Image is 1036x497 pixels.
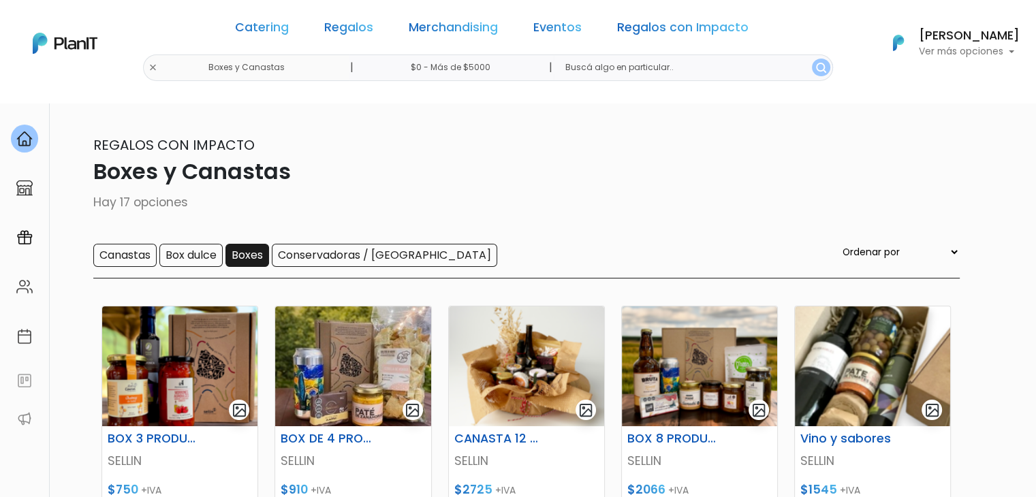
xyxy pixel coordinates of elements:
[875,25,1020,61] button: PlanIt Logo [PERSON_NAME] Ver más opciones
[751,402,767,418] img: gallery-light
[148,63,157,72] img: close-6986928ebcb1d6c9903e3b54e860dbc4d054630f23adef3a32610726dff6a82b.svg
[409,22,498,38] a: Merchandising
[619,432,727,446] h6: BOX 8 PRODUCTOS
[16,328,33,344] img: calendar-87d922413cdce8b2cf7b7f5f62616a5cf9e4887200fb71536465627b3292af00.svg
[446,432,554,446] h6: CANASTA 12 PRODUCTOS
[275,306,430,426] img: thumb_8A3A565E-FF75-4788-8FDD-8C934B6B0ABD.jpeg
[405,402,420,418] img: gallery-light
[627,452,772,470] p: SELLIN
[449,306,604,426] img: thumb_68827b7c88a81_7.png
[33,33,97,54] img: PlanIt Logo
[102,306,257,426] img: thumb_68827517855cd_1.png
[578,402,594,418] img: gallery-light
[622,306,777,426] img: thumb_6882808d94dd4_15.png
[16,411,33,427] img: partners-52edf745621dab592f3b2c58e3bca9d71375a7ef29c3b500c9f145b62cc070d4.svg
[883,28,913,58] img: PlanIt Logo
[324,22,373,38] a: Regalos
[16,278,33,295] img: people-662611757002400ad9ed0e3c099ab2801c6687ba6c219adb57efc949bc21e19d.svg
[108,452,252,470] p: SELLIN
[795,306,950,426] img: thumb_Captura_de_pantalla_2025-08-20_100142.png
[272,244,497,267] input: Conservadoras / [GEOGRAPHIC_DATA]
[668,483,689,497] span: +IVA
[281,452,425,470] p: SELLIN
[70,13,196,39] div: ¿Necesitás ayuda?
[232,402,247,418] img: gallery-light
[816,63,826,73] img: search_button-432b6d5273f82d61273b3651a40e1bd1b912527efae98b1b7a1b2c0702e16a8d.svg
[93,244,157,267] input: Canastas
[533,22,582,38] a: Eventos
[840,483,860,497] span: +IVA
[77,135,960,155] p: Regalos con Impacto
[617,22,749,38] a: Regalos con Impacto
[77,193,960,211] p: Hay 17 opciones
[225,244,269,267] input: Boxes
[454,452,599,470] p: SELLIN
[311,483,331,497] span: +IVA
[272,432,380,446] h6: BOX DE 4 PRODUCTOS
[792,432,900,446] h6: Vino y sabores
[495,483,516,497] span: +IVA
[159,244,223,267] input: Box dulce
[548,59,552,76] p: |
[554,54,832,81] input: Buscá algo en particular..
[924,402,940,418] img: gallery-light
[141,483,161,497] span: +IVA
[77,155,960,188] p: Boxes y Canastas
[235,22,289,38] a: Catering
[349,59,353,76] p: |
[99,432,207,446] h6: BOX 3 PRODUCTOS
[800,452,945,470] p: SELLIN
[16,180,33,196] img: marketplace-4ceaa7011d94191e9ded77b95e3339b90024bf715f7c57f8cf31f2d8c509eaba.svg
[16,131,33,147] img: home-e721727adea9d79c4d83392d1f703f7f8bce08238fde08b1acbfd93340b81755.svg
[16,229,33,246] img: campaigns-02234683943229c281be62815700db0a1741e53638e28bf9629b52c665b00959.svg
[16,372,33,389] img: feedback-78b5a0c8f98aac82b08bfc38622c3050aee476f2c9584af64705fc4e61158814.svg
[919,30,1020,42] h6: [PERSON_NAME]
[919,47,1020,57] p: Ver más opciones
